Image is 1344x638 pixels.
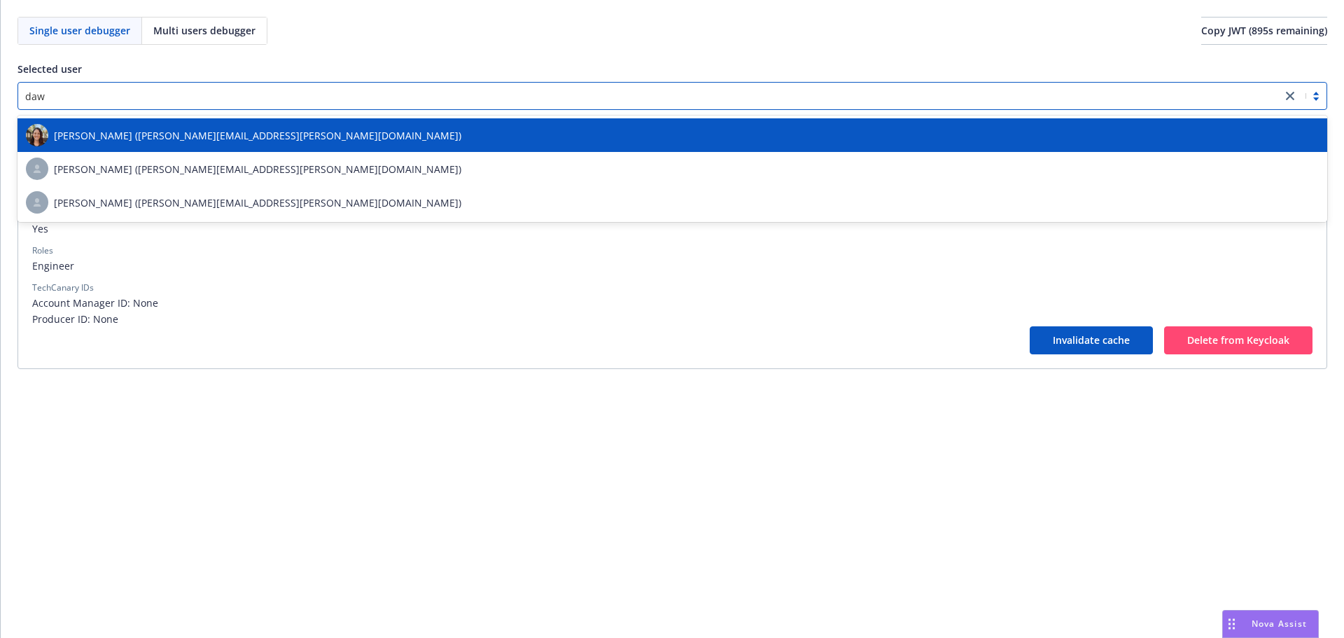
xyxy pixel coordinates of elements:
img: photo [26,124,48,146]
span: Account Manager ID: None [32,296,1312,310]
span: Single user debugger [29,23,130,38]
button: Invalidate cache [1030,326,1153,354]
span: [PERSON_NAME] ([PERSON_NAME][EMAIL_ADDRESS][PERSON_NAME][DOMAIN_NAME]) [54,195,461,210]
span: Delete from Keycloak [1187,333,1289,347]
span: Selected user [17,62,82,76]
span: Invalidate cache [1053,333,1130,347]
div: Drag to move [1223,611,1240,637]
button: Nova Assist [1222,610,1319,638]
button: Delete from Keycloak [1164,326,1312,354]
span: Multi users debugger [153,23,255,38]
span: [PERSON_NAME] ([PERSON_NAME][EMAIL_ADDRESS][PERSON_NAME][DOMAIN_NAME]) [54,162,461,176]
a: close [1282,88,1298,104]
span: Nova Assist [1252,618,1307,630]
span: Producer ID: None [32,312,1312,326]
span: Engineer [32,258,1312,273]
span: [PERSON_NAME] ([PERSON_NAME][EMAIL_ADDRESS][PERSON_NAME][DOMAIN_NAME]) [54,128,461,143]
div: Roles [32,244,53,257]
span: Yes [32,221,1312,236]
span: Copy JWT ( 895 s remaining) [1201,24,1327,37]
div: TechCanary IDs [32,282,94,294]
button: Copy JWT (895s remaining) [1201,17,1327,45]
